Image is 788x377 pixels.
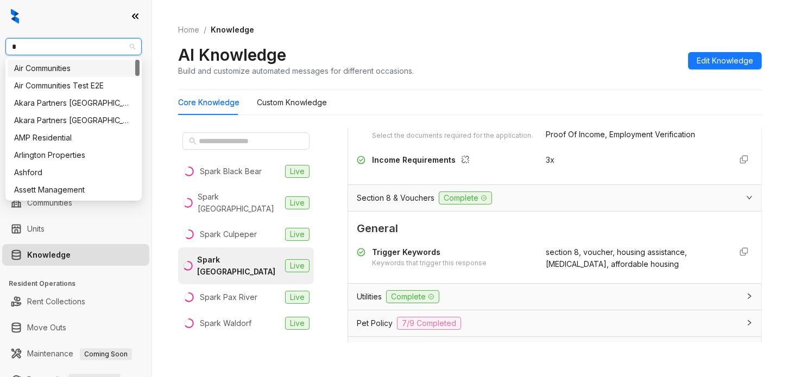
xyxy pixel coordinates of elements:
div: Income Requirements [372,154,474,168]
span: section 8, voucher, housing assistance, [MEDICAL_DATA], affordable housing [546,247,687,269]
span: expanded [746,194,753,201]
span: Section 8 & Vouchers [357,192,434,204]
div: Arlington Properties [14,149,133,161]
a: Move Outs [27,317,66,338]
a: Units [27,218,45,240]
div: Akara Partners [GEOGRAPHIC_DATA] [14,97,133,109]
div: Tour Types1/3 Completed [348,337,761,363]
li: Leasing [2,119,149,141]
li: Knowledge [2,244,149,266]
div: AMP Residential [14,132,133,144]
div: Arlington Properties [8,146,140,164]
span: Edit Knowledge [697,55,753,67]
div: Akara Partners Nashville [8,94,140,112]
span: Live [285,196,310,209]
li: Rent Collections [2,291,149,312]
div: Spark [GEOGRAPHIC_DATA] [197,254,281,278]
div: Ashford [8,164,140,181]
div: Assett Management [8,181,140,199]
li: Communities [2,192,149,214]
span: Live [285,165,310,178]
span: Complete [386,290,439,303]
span: collapsed [746,320,753,326]
div: Air Communities [8,60,140,77]
div: Select the documents required for the application. [372,131,533,141]
span: Coming Soon [80,348,132,360]
div: UtilitiesComplete [348,284,761,310]
button: Edit Knowledge [688,52,762,69]
span: Knowledge [211,25,254,34]
span: Live [285,317,310,330]
div: Spark Pax River [200,291,257,303]
span: Live [285,228,310,241]
span: General [357,220,753,237]
div: Spark [GEOGRAPHIC_DATA] [198,191,281,215]
span: collapsed [746,293,753,299]
div: Air Communities [14,62,133,74]
div: Akara Partners Phoenix [8,112,140,129]
li: Collections [2,145,149,167]
a: Knowledge [27,244,71,266]
h2: AI Knowledge [178,44,286,65]
div: Spark Black Bear [200,165,262,177]
div: Air Communities Test E2E [14,80,133,92]
li: Maintenance [2,343,149,365]
div: Section 8 & VouchersComplete [348,185,761,211]
div: Core Knowledge [178,97,239,108]
a: Home [176,24,201,36]
div: Air Communities Test E2E [8,77,140,94]
div: Custom Knowledge [257,97,327,108]
span: 7/9 Completed [397,317,461,330]
div: AMP Residential [8,129,140,146]
div: Trigger Keywords [372,246,487,258]
h3: Resident Operations [9,279,152,289]
li: Move Outs [2,317,149,338]
a: Communities [27,192,72,214]
div: Spark Waldorf [200,317,251,329]
div: Build and customize automated messages for different occasions. [178,65,414,76]
div: Assett Management [14,184,133,196]
span: 3x [546,155,554,164]
span: Live [285,259,310,272]
li: Leads [2,73,149,94]
div: Spark Culpeper [200,228,257,240]
li: / [204,24,206,36]
li: Units [2,218,149,240]
a: Rent Collections [27,291,85,312]
div: Keywords that trigger this response [372,258,487,269]
div: Akara Partners [GEOGRAPHIC_DATA] [14,114,133,126]
div: Ashford [14,167,133,178]
img: logo [11,9,19,24]
span: search [189,137,197,145]
span: Complete [439,191,492,205]
span: Utilities [357,291,382,303]
span: Pet Policy [357,317,393,329]
span: Live [285,291,310,304]
div: Pet Policy7/9 Completed [348,310,761,336]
